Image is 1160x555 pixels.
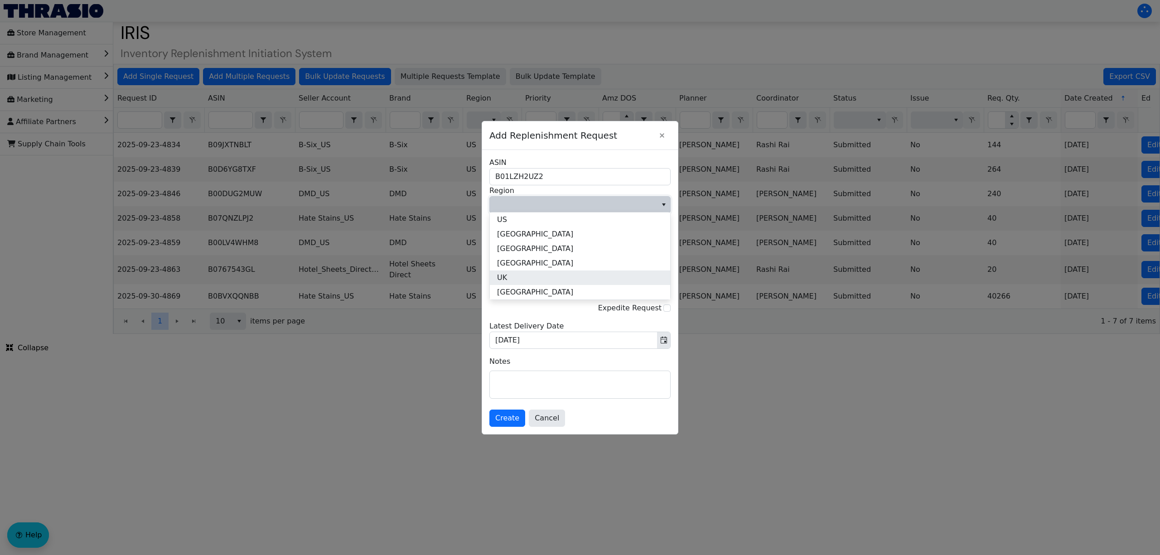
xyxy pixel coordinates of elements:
span: Create [495,413,519,424]
span: Region [489,196,671,213]
span: Add Replenishment Request [489,124,653,147]
button: select [657,197,670,213]
span: UK [497,272,507,283]
span: [GEOGRAPHIC_DATA] [497,258,573,269]
span: [GEOGRAPHIC_DATA] [497,287,573,298]
label: ASIN [489,157,507,168]
button: Create [489,410,525,427]
label: Notes [489,356,671,367]
span: [GEOGRAPHIC_DATA] [497,243,573,254]
input: 10/23/2025 [490,332,657,348]
button: Toggle calendar [657,332,670,348]
span: Cancel [535,413,559,424]
span: [GEOGRAPHIC_DATA] [497,229,573,240]
label: Expedite Request [598,304,662,312]
span: US [497,214,507,225]
button: Close [653,127,671,144]
label: Latest Delivery Date [489,321,564,332]
button: Cancel [529,410,565,427]
div: Please set the arrival date. [489,321,671,349]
